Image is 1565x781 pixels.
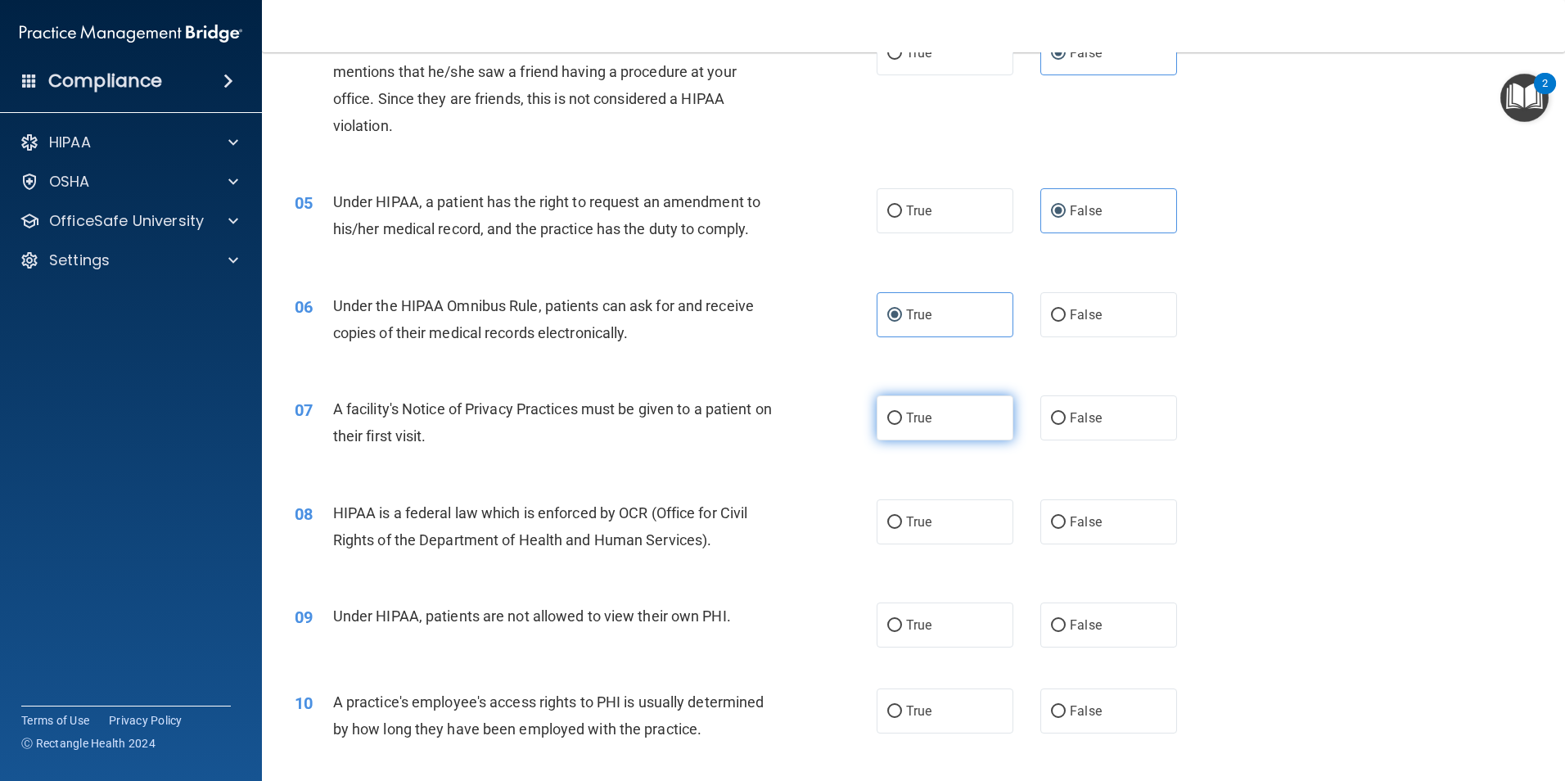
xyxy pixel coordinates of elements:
[295,297,313,317] span: 06
[295,193,313,213] span: 05
[1051,47,1066,60] input: False
[906,703,931,719] span: True
[1051,309,1066,322] input: False
[887,517,902,529] input: True
[1070,307,1102,323] span: False
[1500,74,1549,122] button: Open Resource Center, 2 new notifications
[1070,45,1102,61] span: False
[333,297,754,341] span: Under the HIPAA Omnibus Rule, patients can ask for and receive copies of their medical records el...
[20,133,238,152] a: HIPAA
[49,211,204,231] p: OfficeSafe University
[21,735,156,752] span: Ⓒ Rectangle Health 2024
[295,693,313,713] span: 10
[333,193,760,237] span: Under HIPAA, a patient has the right to request an amendment to his/her medical record, and the p...
[887,47,902,60] input: True
[1070,410,1102,426] span: False
[109,712,183,729] a: Privacy Policy
[20,172,238,192] a: OSHA
[20,17,242,50] img: PMB logo
[1542,84,1548,105] div: 2
[49,133,91,152] p: HIPAA
[1070,703,1102,719] span: False
[295,607,313,627] span: 09
[1070,203,1102,219] span: False
[887,413,902,425] input: True
[887,620,902,632] input: True
[333,607,731,625] span: Under HIPAA, patients are not allowed to view their own PHI.
[887,706,902,718] input: True
[21,712,89,729] a: Terms of Use
[906,203,931,219] span: True
[906,45,931,61] span: True
[906,410,931,426] span: True
[887,309,902,322] input: True
[1051,620,1066,632] input: False
[906,514,931,530] span: True
[887,205,902,218] input: True
[333,504,748,549] span: HIPAA is a federal law which is enforced by OCR (Office for Civil Rights of the Department of Hea...
[1070,514,1102,530] span: False
[48,70,162,93] h4: Compliance
[49,172,90,192] p: OSHA
[295,504,313,524] span: 08
[1051,205,1066,218] input: False
[1051,413,1066,425] input: False
[295,400,313,420] span: 07
[1051,706,1066,718] input: False
[20,211,238,231] a: OfficeSafe University
[333,693,764,738] span: A practice's employee's access rights to PHI is usually determined by how long they have been emp...
[1051,517,1066,529] input: False
[333,400,772,445] span: A facility's Notice of Privacy Practices must be given to a patient on their first visit.
[49,251,110,270] p: Settings
[906,307,931,323] span: True
[1070,617,1102,633] span: False
[20,251,238,270] a: Settings
[906,617,931,633] span: True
